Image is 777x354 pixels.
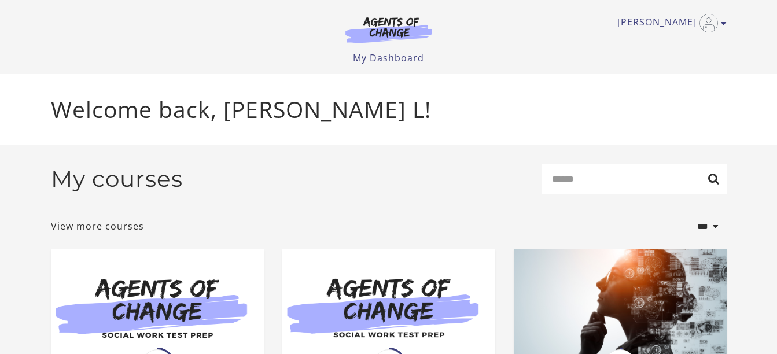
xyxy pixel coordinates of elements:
p: Welcome back, [PERSON_NAME] L! [51,93,727,127]
a: View more courses [51,219,144,233]
a: My Dashboard [353,51,424,64]
img: Agents of Change Logo [333,16,444,43]
h2: My courses [51,165,183,193]
a: Toggle menu [617,14,721,32]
